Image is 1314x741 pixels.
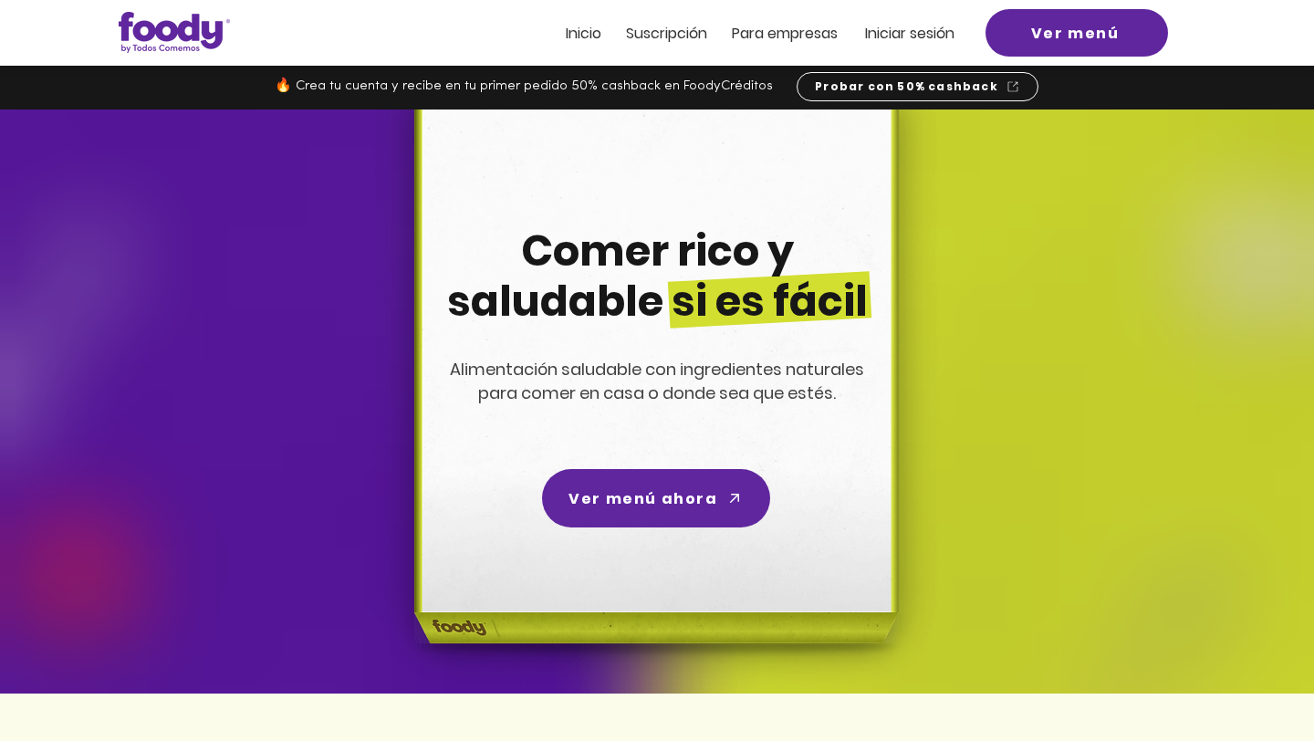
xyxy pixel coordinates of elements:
[865,26,954,41] a: Iniciar sesión
[732,26,838,41] a: Para empresas
[985,9,1168,57] a: Ver menú
[1031,22,1120,45] span: Ver menú
[363,110,944,694] img: headline-center-compress.png
[447,222,868,330] span: Comer rico y saludable si es fácil
[626,23,707,44] span: Suscripción
[865,23,954,44] span: Iniciar sesión
[566,23,601,44] span: Inicio
[626,26,707,41] a: Suscripción
[275,79,773,93] span: 🔥 Crea tu cuenta y recibe en tu primer pedido 50% cashback en FoodyCréditos
[119,12,230,53] img: Logo_Foody V2.0.0 (3).png
[797,72,1038,101] a: Probar con 50% cashback
[815,78,998,95] span: Probar con 50% cashback
[568,487,717,510] span: Ver menú ahora
[749,23,838,44] span: ra empresas
[566,26,601,41] a: Inicio
[732,23,749,44] span: Pa
[450,358,864,404] span: Alimentación saludable con ingredientes naturales para comer en casa o donde sea que estés.
[542,469,770,527] a: Ver menú ahora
